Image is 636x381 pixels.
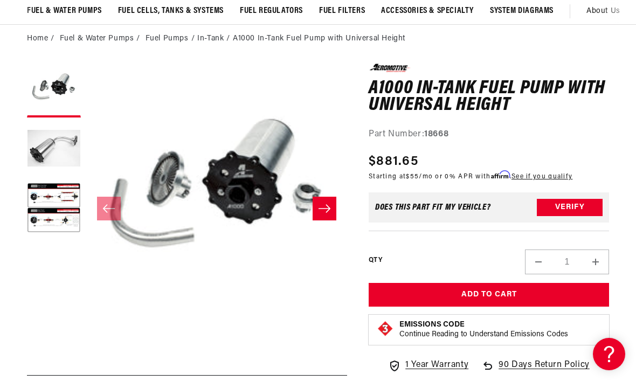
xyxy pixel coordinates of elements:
[97,197,121,220] button: Slide left
[60,33,134,45] a: Fuel & Water Pumps
[27,33,48,45] a: Home
[27,64,347,354] media-gallery: Gallery Viewer
[233,33,405,45] li: A1000 In-Tank Fuel Pump with Universal Height
[27,182,81,236] button: Load image 3 in gallery view
[399,321,465,329] strong: Emissions Code
[369,128,609,142] div: Part Number:
[240,5,303,17] span: Fuel Regulators
[424,130,448,138] strong: 18668
[586,7,620,15] span: About Us
[490,5,554,17] span: System Diagrams
[197,33,233,45] li: In-Tank
[369,283,609,307] button: Add to Cart
[511,174,572,180] a: See if you qualify - Learn more about Affirm Financing (opens in modal)
[27,64,81,117] button: Load image 1 in gallery view
[118,5,224,17] span: Fuel Cells, Tanks & Systems
[146,33,189,45] a: Fuel Pumps
[27,5,102,17] span: Fuel & Water Pumps
[369,256,382,265] label: QTY
[405,358,468,372] span: 1 Year Warranty
[388,358,468,372] a: 1 Year Warranty
[406,174,419,180] span: $55
[537,199,603,216] button: Verify
[399,320,568,340] button: Emissions CodeContinue Reading to Understand Emissions Codes
[369,80,609,114] h1: A1000 In-Tank Fuel Pump with Universal Height
[491,171,510,179] span: Affirm
[381,5,474,17] span: Accessories & Specialty
[27,33,609,45] nav: breadcrumbs
[375,203,491,212] div: Does This part fit My vehicle?
[27,123,81,177] button: Load image 2 in gallery view
[369,171,572,182] p: Starting at /mo or 0% APR with .
[319,5,365,17] span: Fuel Filters
[399,330,568,340] p: Continue Reading to Understand Emissions Codes
[313,197,336,220] button: Slide right
[377,320,394,337] img: Emissions code
[369,152,418,171] span: $881.65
